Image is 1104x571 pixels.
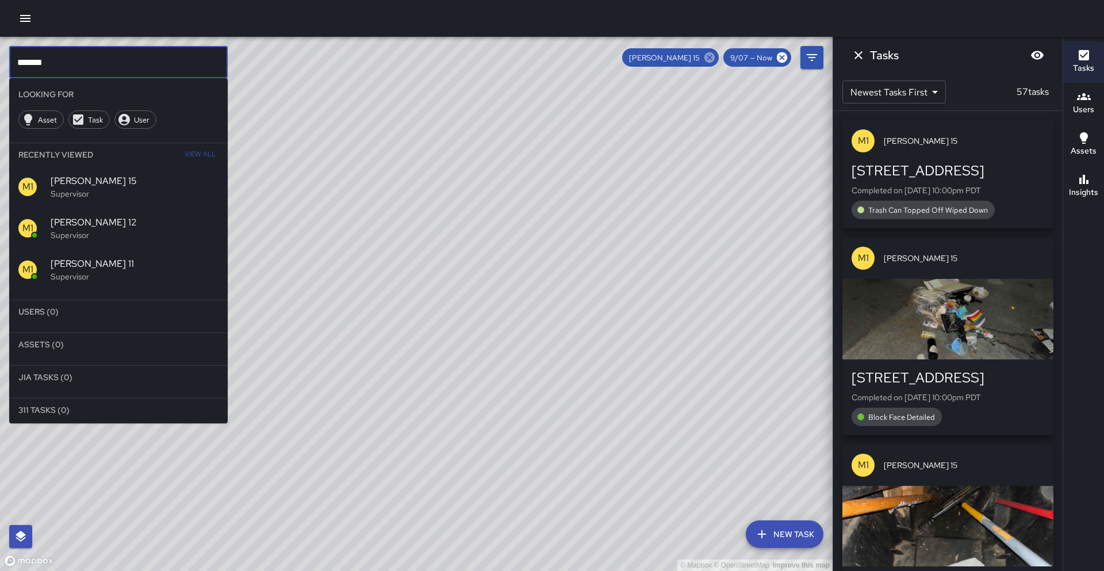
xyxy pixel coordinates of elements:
p: Supervisor [51,229,218,241]
button: View All [182,143,218,166]
h6: Tasks [870,46,899,64]
div: [STREET_ADDRESS] [852,162,1044,180]
li: Jia Tasks (0) [9,366,228,389]
h6: Tasks [1073,62,1094,75]
span: View All [185,145,216,164]
button: Tasks [1063,41,1104,83]
button: New Task [746,520,823,548]
p: Completed on [DATE] 10:00pm PDT [852,392,1044,403]
div: Newest Tasks First [842,81,946,104]
button: M1[PERSON_NAME] 15[STREET_ADDRESS]Completed on [DATE] 10:00pm PDTTrash Can Topped Off Wiped Down [842,120,1053,228]
p: M1 [858,251,869,265]
button: Blur [1026,44,1049,67]
div: [STREET_ADDRESS] [852,369,1044,387]
button: Users [1063,83,1104,124]
p: M1 [22,221,33,235]
li: Users (0) [9,300,228,323]
span: Block Face Detailed [861,412,942,422]
li: Recently Viewed [9,143,228,166]
span: [PERSON_NAME] 11 [51,257,218,271]
p: M1 [858,134,869,148]
span: [PERSON_NAME] 15 [622,53,707,63]
span: [PERSON_NAME] 15 [884,135,1044,147]
div: 9/07 — Now [723,48,791,67]
div: User [114,110,156,129]
button: Assets [1063,124,1104,166]
button: Filters [800,46,823,69]
li: Assets (0) [9,333,228,356]
div: Asset [18,110,64,129]
span: [PERSON_NAME] 15 [51,174,218,188]
h6: Insights [1069,186,1098,199]
div: Task [68,110,110,129]
p: Supervisor [51,188,218,200]
span: [PERSON_NAME] 15 [884,459,1044,471]
div: [PERSON_NAME] 15 [622,48,719,67]
span: Asset [32,115,63,125]
p: M1 [858,458,869,472]
span: Trash Can Topped Off Wiped Down [861,205,995,215]
p: M1 [22,180,33,194]
span: 9/07 — Now [723,53,779,63]
h6: Users [1073,104,1094,116]
span: [PERSON_NAME] 15 [884,252,1044,264]
span: User [128,115,156,125]
button: Insights [1063,166,1104,207]
h6: Assets [1071,145,1097,158]
p: M1 [22,263,33,277]
button: M1[PERSON_NAME] 15[STREET_ADDRESS]Completed on [DATE] 10:00pm PDTBlock Face Detailed [842,237,1053,435]
div: M1[PERSON_NAME] 12Supervisor [9,208,228,249]
li: Looking For [9,83,228,106]
span: Task [82,115,109,125]
p: Completed on [DATE] 10:00pm PDT [852,185,1044,196]
button: Dismiss [847,44,870,67]
p: Supervisor [51,271,218,282]
div: M1[PERSON_NAME] 11Supervisor [9,249,228,290]
div: M1[PERSON_NAME] 15Supervisor [9,166,228,208]
li: 311 Tasks (0) [9,398,228,421]
span: [PERSON_NAME] 12 [51,216,218,229]
p: 57 tasks [1012,85,1053,99]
